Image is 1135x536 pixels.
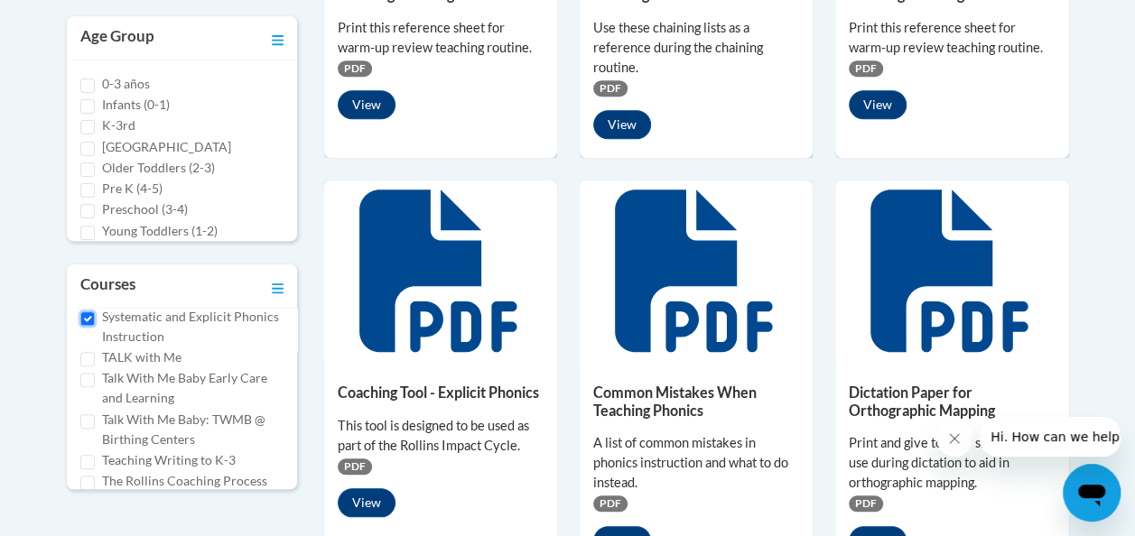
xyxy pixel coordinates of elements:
label: TALK with Me [102,347,181,367]
div: Print and give to your students to use during dictation to aid in orthographic mapping. [849,433,1055,493]
span: PDF [593,495,628,512]
label: 0-3 años [102,74,150,94]
label: Young Toddlers (1-2) [102,221,218,241]
label: The Rollins Coaching Process [102,471,267,491]
label: Pre K (4-5) [102,179,163,199]
div: Print this reference sheet for warm-up review teaching routine. [849,18,1055,58]
h3: Age Group [80,25,154,51]
a: Toggle collapse [272,25,284,51]
h5: Coaching Tool - Explicit Phonics [338,384,544,401]
label: Talk With Me Baby: TWMB @ Birthing Centers [102,410,284,449]
label: Older Toddlers (2-3) [102,158,215,178]
h5: Common Mistakes When Teaching Phonics [593,384,799,419]
label: Systematic and Explicit Phonics Instruction [102,307,284,347]
a: Toggle collapse [272,273,284,299]
span: PDF [338,60,372,77]
label: Preschool (3-4) [102,199,188,219]
h3: Courses [80,273,135,299]
label: Infants (0-1) [102,95,170,115]
div: A list of common mistakes in phonics instruction and what to do instead. [593,433,799,493]
h5: Dictation Paper for Orthographic Mapping [849,384,1055,419]
span: PDF [849,60,883,77]
div: This tool is designed to be used as part of the Rollins Impact Cycle. [338,416,544,456]
span: PDF [338,458,372,475]
label: Teaching Writing to K-3 [102,450,236,470]
iframe: Message from company [980,417,1121,457]
div: Print this reference sheet for warm-up review teaching routine. [338,18,544,58]
button: View [338,488,395,517]
button: View [593,110,651,139]
span: Hi. How can we help? [11,13,146,27]
label: [GEOGRAPHIC_DATA] [102,137,231,157]
button: View [338,90,395,119]
iframe: Button to launch messaging window [1063,464,1121,522]
button: View [849,90,907,119]
label: Talk With Me Baby Early Care and Learning [102,368,284,408]
span: PDF [593,80,628,97]
div: Use these chaining lists as a reference during the chaining routine. [593,18,799,78]
label: K-3rd [102,116,135,135]
iframe: Close message [936,420,972,457]
span: PDF [849,495,883,512]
